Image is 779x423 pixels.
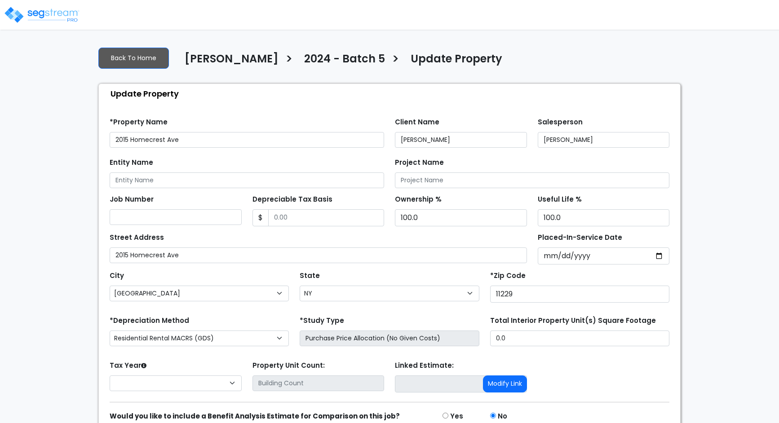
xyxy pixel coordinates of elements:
label: Property Unit Count: [252,361,325,371]
input: Ownership [395,209,527,226]
input: total square foot [490,330,669,346]
label: Salesperson [538,117,583,128]
a: Back To Home [98,48,169,69]
input: Street Address [110,247,527,263]
input: 0.00 [268,209,385,226]
label: Client Name [395,117,439,128]
div: Update Property [103,84,680,103]
h4: [PERSON_NAME] [185,53,279,68]
input: Depreciation [538,209,670,226]
strong: Would you like to include a Benefit Analysis Estimate for Comparison on this job? [110,411,400,421]
h4: 2024 - Batch 5 [304,53,385,68]
label: *Depreciation Method [110,316,189,326]
label: Linked Estimate: [395,361,454,371]
label: Job Number [110,194,154,205]
label: Placed-In-Service Date [538,233,622,243]
label: State [300,271,320,281]
img: logo_pro_r.png [4,6,80,24]
label: Yes [450,411,463,422]
a: 2024 - Batch 5 [297,53,385,71]
label: Useful Life % [538,194,582,205]
label: Street Address [110,233,164,243]
label: City [110,271,124,281]
input: Building Count [252,375,385,391]
a: [PERSON_NAME] [178,53,279,71]
label: Tax Year [110,361,146,371]
label: Project Name [395,158,444,168]
label: *Property Name [110,117,168,128]
h3: > [392,52,399,69]
label: *Zip Code [490,271,526,281]
input: Property Name [110,132,384,148]
input: Zip Code [490,286,669,303]
input: Client Name [395,132,527,148]
button: Modify Link [483,375,527,392]
label: *Study Type [300,316,344,326]
input: Project Name [395,172,669,188]
label: Depreciable Tax Basis [252,194,332,205]
label: Ownership % [395,194,442,205]
h4: Update Property [411,53,502,68]
label: Total Interior Property Unit(s) Square Footage [490,316,656,326]
label: Entity Name [110,158,153,168]
h3: > [285,52,293,69]
label: No [498,411,507,422]
span: $ [252,209,269,226]
a: Update Property [404,53,502,71]
input: Entity Name [110,172,384,188]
